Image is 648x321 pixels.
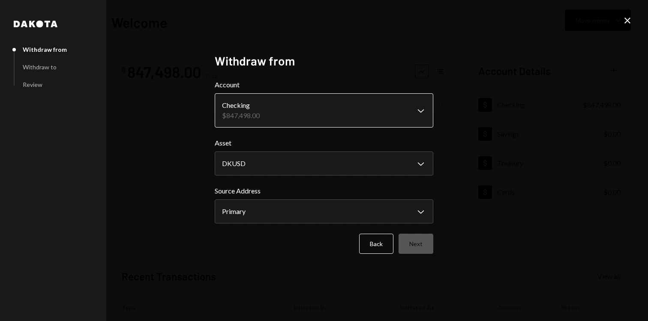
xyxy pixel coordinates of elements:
[215,152,433,175] button: Asset
[215,186,433,196] label: Source Address
[215,80,433,90] label: Account
[359,234,393,254] button: Back
[215,93,433,128] button: Account
[23,46,67,53] div: Withdraw from
[215,53,433,69] h2: Withdraw from
[215,199,433,223] button: Source Address
[215,138,433,148] label: Asset
[23,81,42,88] div: Review
[23,63,57,71] div: Withdraw to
